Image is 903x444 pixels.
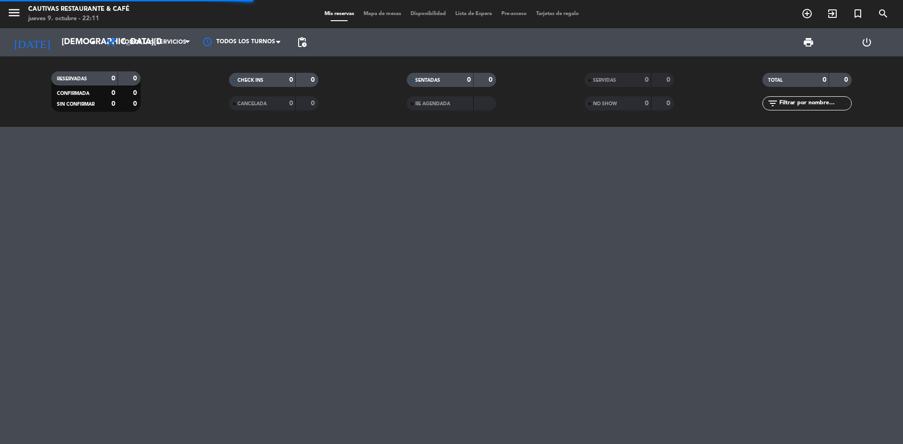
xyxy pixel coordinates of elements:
span: Mis reservas [320,11,359,16]
strong: 0 [133,75,139,82]
span: Tarjetas de regalo [531,11,584,16]
i: add_circle_outline [801,8,813,19]
span: NO SHOW [593,101,617,106]
span: CANCELADA [238,101,267,106]
strong: 0 [645,77,649,83]
span: Mapa de mesas [359,11,406,16]
i: exit_to_app [827,8,838,19]
strong: 0 [311,100,317,107]
input: Filtrar por nombre... [778,98,851,109]
i: filter_list [767,98,778,109]
i: power_settings_new [861,37,872,48]
strong: 0 [666,100,672,107]
i: turned_in_not [852,8,863,19]
strong: 0 [111,90,115,96]
strong: 0 [844,77,850,83]
strong: 0 [489,77,494,83]
span: RE AGENDADA [415,101,450,106]
strong: 0 [289,77,293,83]
span: CONFIRMADA [57,91,89,96]
strong: 0 [133,101,139,107]
span: RESERVADAS [57,77,87,81]
span: SIN CONFIRMAR [57,102,95,107]
span: Lista de Espera [451,11,497,16]
span: CHECK INS [238,78,263,83]
i: arrow_drop_down [87,37,99,48]
div: Cautivas Restaurante & Café [28,5,129,14]
span: SERVIDAS [593,78,616,83]
strong: 0 [111,75,115,82]
span: Pre-acceso [497,11,531,16]
span: SENTADAS [415,78,440,83]
strong: 0 [111,101,115,107]
i: menu [7,6,21,20]
strong: 0 [645,100,649,107]
i: search [878,8,889,19]
div: jueves 9. octubre - 22:11 [28,14,129,23]
i: [DATE] [7,32,57,53]
strong: 0 [823,77,826,83]
span: Todos los servicios [121,39,186,46]
div: LOG OUT [838,28,896,56]
strong: 0 [467,77,471,83]
span: TOTAL [768,78,783,83]
strong: 0 [289,100,293,107]
strong: 0 [133,90,139,96]
strong: 0 [666,77,672,83]
button: menu [7,6,21,23]
strong: 0 [311,77,317,83]
span: print [803,37,814,48]
span: pending_actions [296,37,308,48]
span: Disponibilidad [406,11,451,16]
